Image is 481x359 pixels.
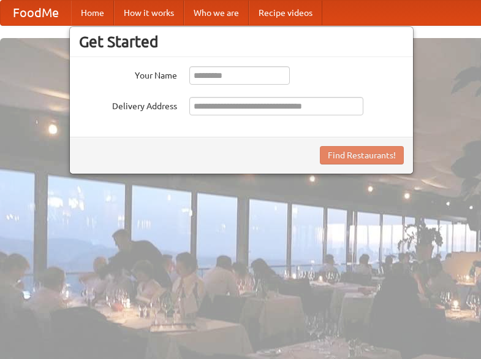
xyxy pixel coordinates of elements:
[71,1,114,25] a: Home
[249,1,322,25] a: Recipe videos
[79,33,404,51] h3: Get Started
[184,1,249,25] a: Who we are
[320,146,404,164] button: Find Restaurants!
[1,1,71,25] a: FoodMe
[79,97,177,112] label: Delivery Address
[114,1,184,25] a: How it works
[79,66,177,82] label: Your Name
